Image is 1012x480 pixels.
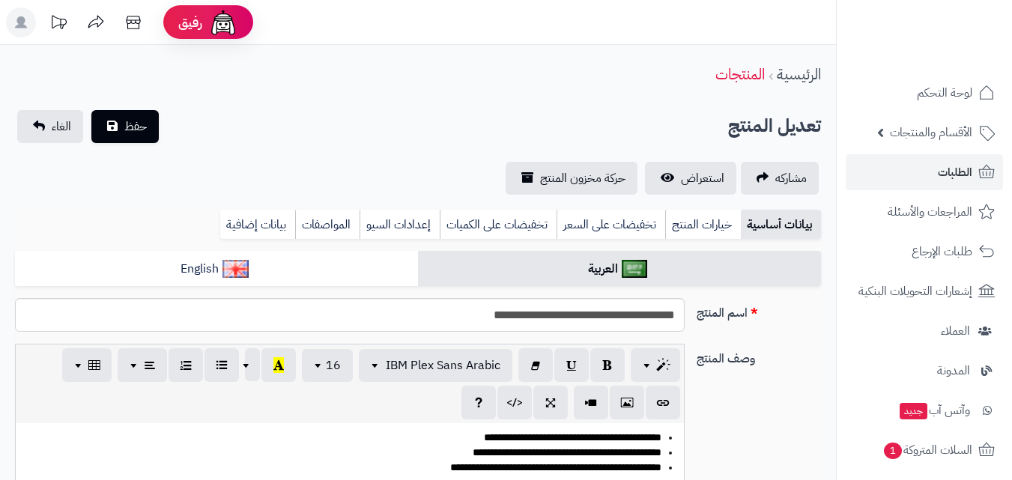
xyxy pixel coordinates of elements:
a: بيانات إضافية [220,210,295,240]
button: حفظ [91,110,159,143]
span: رفيق [178,13,202,31]
span: العملاء [941,320,970,341]
a: حركة مخزون المنتج [506,162,637,195]
span: IBM Plex Sans Arabic [386,356,500,374]
span: حركة مخزون المنتج [540,169,625,187]
button: 16 [302,349,353,382]
a: لوحة التحكم [846,75,1003,111]
a: الرئيسية [777,63,821,85]
a: تخفيضات على الكميات [440,210,557,240]
a: العربية [418,251,821,288]
a: المنتجات [715,63,765,85]
span: 16 [326,356,341,374]
a: تخفيضات على السعر [557,210,665,240]
a: استعراض [645,162,736,195]
img: logo-2.png [910,12,998,43]
span: طلبات الإرجاع [912,241,972,262]
a: وآتس آبجديد [846,392,1003,428]
a: خيارات المنتج [665,210,741,240]
span: المراجعات والأسئلة [888,201,972,222]
a: الغاء [17,110,83,143]
label: وصف المنتج [691,344,827,368]
span: 1 [883,442,903,460]
span: مشاركه [775,169,807,187]
span: لوحة التحكم [917,82,972,103]
span: حفظ [124,118,147,136]
a: طلبات الإرجاع [846,234,1003,270]
span: الأقسام والمنتجات [890,122,972,143]
h2: تعديل المنتج [728,111,821,142]
a: تحديثات المنصة [40,7,77,41]
a: المواصفات [295,210,360,240]
span: إشعارات التحويلات البنكية [858,281,972,302]
button: IBM Plex Sans Arabic [359,349,512,382]
img: English [222,260,249,278]
img: ai-face.png [208,7,238,37]
span: الطلبات [938,162,972,183]
a: السلات المتروكة1 [846,432,1003,468]
a: المدونة [846,353,1003,389]
span: جديد [900,403,927,419]
span: استعراض [681,169,724,187]
a: English [15,251,418,288]
a: المراجعات والأسئلة [846,194,1003,230]
label: اسم المنتج [691,298,827,322]
a: الطلبات [846,154,1003,190]
a: العملاء [846,313,1003,349]
img: العربية [622,260,648,278]
span: المدونة [937,360,970,381]
span: السلات المتروكة [882,440,972,461]
a: إشعارات التحويلات البنكية [846,273,1003,309]
span: الغاء [52,118,71,136]
span: وآتس آب [898,400,970,421]
a: مشاركه [741,162,819,195]
a: إعدادات السيو [360,210,440,240]
a: بيانات أساسية [741,210,821,240]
